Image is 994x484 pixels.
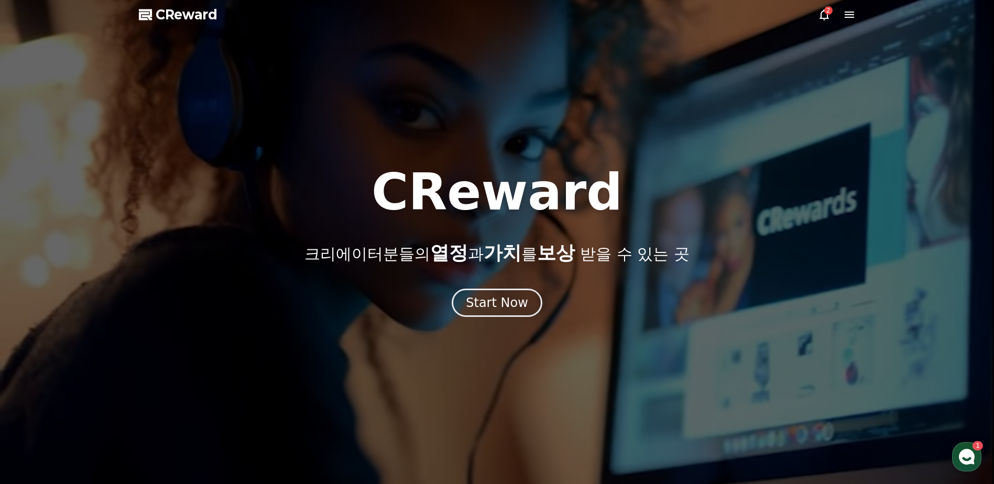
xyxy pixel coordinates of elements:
span: 가치 [484,242,521,263]
h1: CReward [372,167,622,217]
a: 설정 [135,332,201,358]
span: 대화 [96,348,108,357]
span: 열정 [430,242,468,263]
span: 1 [106,332,110,340]
a: 1대화 [69,332,135,358]
span: CReward [156,6,217,23]
span: 보상 [537,242,575,263]
a: Start Now [452,299,542,309]
a: 2 [818,8,831,21]
span: 설정 [162,348,174,356]
a: CReward [139,6,217,23]
a: 홈 [3,332,69,358]
div: 2 [824,6,833,15]
span: 홈 [33,348,39,356]
div: Start Now [466,294,528,311]
p: 크리에이터분들의 과 를 받을 수 있는 곳 [304,243,689,263]
button: Start Now [452,289,542,317]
